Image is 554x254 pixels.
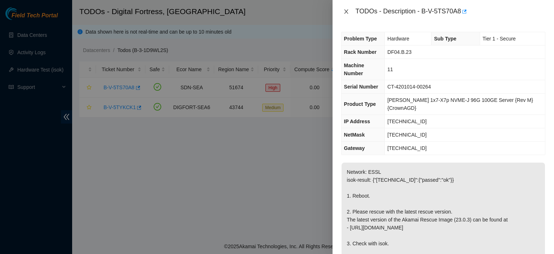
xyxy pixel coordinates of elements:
span: Problem Type [344,36,377,42]
span: Gateway [344,145,365,151]
span: IP Address [344,119,370,124]
span: Machine Number [344,63,364,76]
span: Serial Number [344,84,378,90]
div: TODOs - Description - B-V-5TS70A8 [356,6,545,17]
span: Hardware [387,36,409,42]
span: [TECHNICAL_ID] [387,132,427,138]
span: CT-4201014-00264 [387,84,431,90]
span: NetMask [344,132,365,138]
span: close [343,9,349,14]
span: Sub Type [434,36,456,42]
span: [TECHNICAL_ID] [387,119,427,124]
span: DF04.B.23 [387,49,412,55]
span: [PERSON_NAME] 1x7-X7p NVME-J 96G 100GE Server {Rev M}{CrownAGD} [387,97,533,111]
span: [TECHNICAL_ID] [387,145,427,151]
span: 11 [387,66,393,72]
span: Product Type [344,101,376,107]
span: Rack Number [344,49,377,55]
button: Close [341,8,351,15]
span: Tier 1 - Secure [483,36,516,42]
